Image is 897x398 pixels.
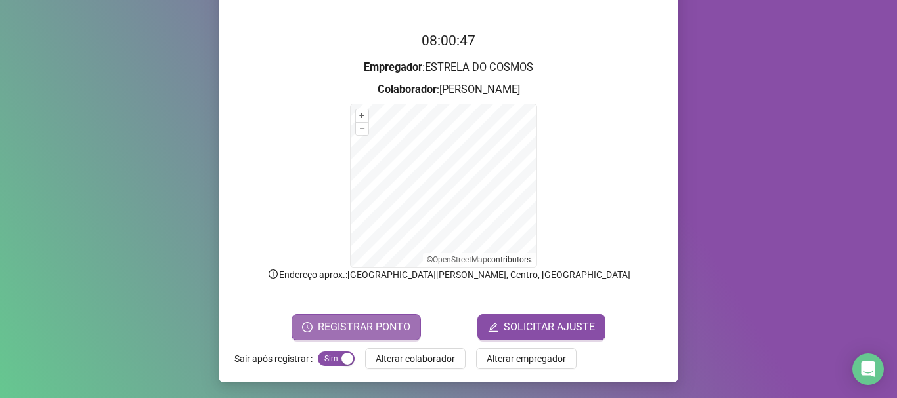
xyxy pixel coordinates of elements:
[302,322,313,332] span: clock-circle
[422,33,475,49] time: 08:00:47
[356,109,368,122] button: +
[234,81,663,98] h3: : [PERSON_NAME]
[364,61,422,73] strong: Empregador
[356,123,368,135] button: –
[477,314,605,340] button: editSOLICITAR AJUSTE
[365,348,466,369] button: Alterar colaborador
[234,268,663,282] p: Endereço aprox. : [GEOGRAPHIC_DATA][PERSON_NAME], Centro, [GEOGRAPHIC_DATA]
[318,319,410,335] span: REGISTRAR PONTO
[427,255,533,264] li: © contributors.
[378,83,437,96] strong: Colaborador
[488,322,498,332] span: edit
[267,268,279,280] span: info-circle
[234,59,663,76] h3: : ESTRELA DO COSMOS
[504,319,595,335] span: SOLICITAR AJUSTE
[234,348,318,369] label: Sair após registrar
[376,351,455,366] span: Alterar colaborador
[487,351,566,366] span: Alterar empregador
[292,314,421,340] button: REGISTRAR PONTO
[476,348,577,369] button: Alterar empregador
[433,255,487,264] a: OpenStreetMap
[852,353,884,385] div: Open Intercom Messenger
